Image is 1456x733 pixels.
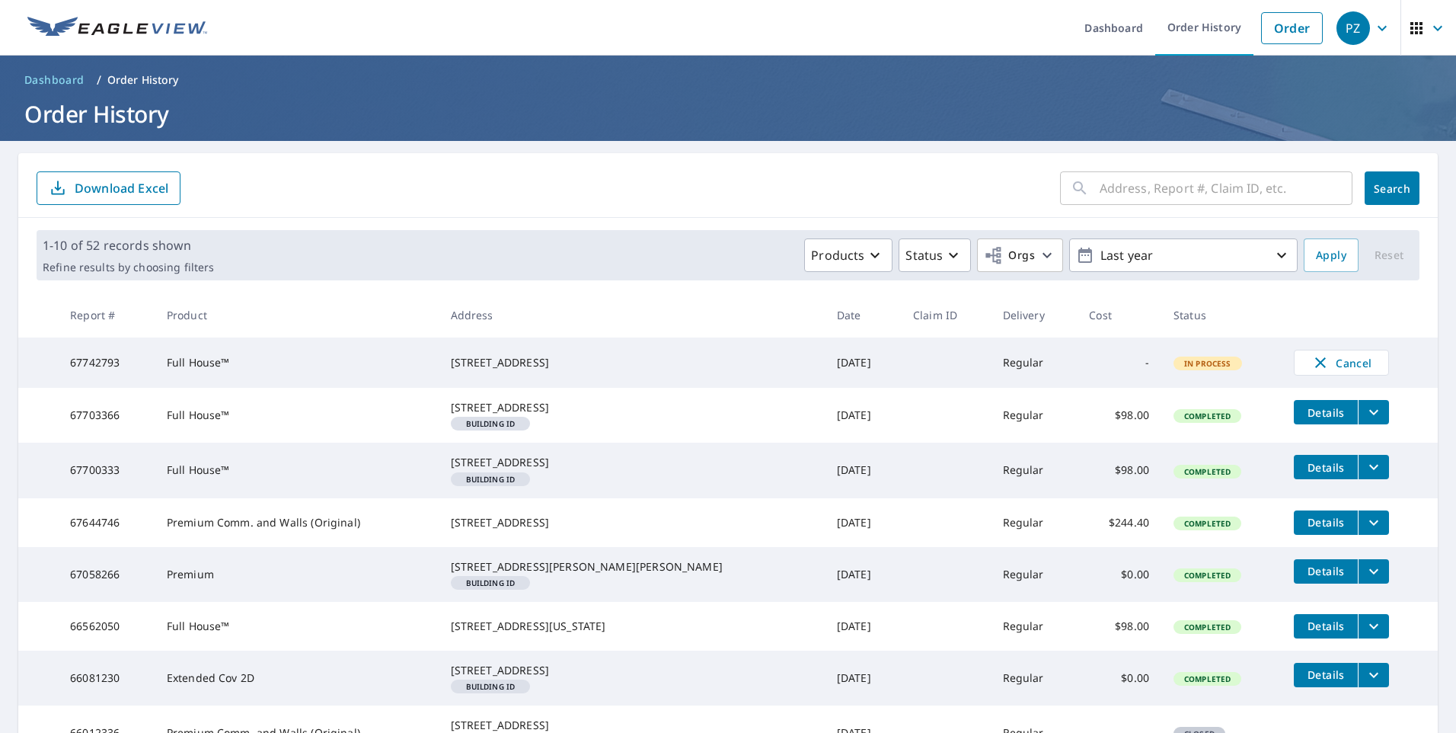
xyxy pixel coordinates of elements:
button: detailsBtn-67700333 [1294,455,1358,479]
h1: Order History [18,98,1438,130]
span: Completed [1175,674,1240,684]
button: filesDropdownBtn-67700333 [1358,455,1389,479]
td: $0.00 [1077,547,1161,602]
span: Completed [1175,570,1240,581]
button: Last year [1069,238,1298,272]
button: filesDropdownBtn-66562050 [1358,614,1389,639]
em: Building ID [466,579,516,587]
span: Cancel [1310,354,1373,372]
span: Details [1303,515,1349,530]
button: filesDropdownBtn-67703366 [1358,400,1389,424]
td: 67700333 [58,443,155,498]
button: detailsBtn-66081230 [1294,663,1358,687]
span: Dashboard [24,72,85,88]
em: Building ID [466,420,516,427]
div: [STREET_ADDRESS] [451,718,813,733]
td: [DATE] [825,602,901,651]
a: Order [1261,12,1323,44]
button: Cancel [1294,350,1389,376]
button: detailsBtn-66562050 [1294,614,1358,639]
button: Search [1365,171,1419,205]
button: Status [899,238,971,272]
th: Status [1161,293,1282,338]
div: [STREET_ADDRESS] [451,663,813,678]
td: - [1077,338,1161,388]
th: Delivery [991,293,1078,338]
th: Address [439,293,825,338]
div: [STREET_ADDRESS][PERSON_NAME][PERSON_NAME] [451,559,813,575]
th: Claim ID [901,293,991,338]
td: 66081230 [58,651,155,706]
td: $98.00 [1077,443,1161,498]
p: Order History [107,72,179,88]
p: Last year [1094,242,1272,269]
span: Completed [1175,466,1240,477]
button: filesDropdownBtn-67058266 [1358,559,1389,584]
th: Cost [1077,293,1161,338]
button: Products [804,238,892,272]
span: Completed [1175,411,1240,421]
td: [DATE] [825,338,901,388]
button: detailsBtn-67644746 [1294,511,1358,535]
td: Full House™ [155,388,439,443]
span: Details [1303,564,1349,578]
td: Regular [991,388,1078,443]
span: Completed [1175,622,1240,632]
button: Orgs [977,238,1063,272]
td: 67703366 [58,388,155,443]
td: Full House™ [155,602,439,651]
div: [STREET_ADDRESS] [451,455,813,470]
button: filesDropdownBtn-67644746 [1358,511,1389,535]
td: Regular [991,338,1078,388]
td: Premium [155,547,439,602]
a: Dashboard [18,68,91,92]
div: [STREET_ADDRESS][US_STATE] [451,619,813,634]
span: Orgs [984,246,1035,265]
button: detailsBtn-67703366 [1294,400,1358,424]
input: Address, Report #, Claim ID, etc. [1100,167,1352,210]
span: Details [1303,405,1349,420]
td: [DATE] [825,388,901,443]
td: Premium Comm. and Walls (Original) [155,498,439,547]
span: Apply [1316,246,1346,265]
img: EV Logo [27,17,207,40]
button: filesDropdownBtn-66081230 [1358,663,1389,687]
span: Details [1303,667,1349,682]
td: Regular [991,602,1078,651]
span: Details [1303,460,1349,475]
td: Regular [991,443,1078,498]
td: $0.00 [1077,651,1161,706]
span: Details [1303,619,1349,633]
div: PZ [1336,11,1370,45]
td: [DATE] [825,443,901,498]
td: Full House™ [155,338,439,388]
td: Regular [991,498,1078,547]
div: [STREET_ADDRESS] [451,355,813,370]
th: Product [155,293,439,338]
td: [DATE] [825,498,901,547]
p: 1-10 of 52 records shown [43,236,214,254]
td: [DATE] [825,547,901,602]
td: $98.00 [1077,602,1161,651]
em: Building ID [466,475,516,483]
td: 67644746 [58,498,155,547]
td: $244.40 [1077,498,1161,547]
button: Download Excel [37,171,180,205]
td: Extended Cov 2D [155,651,439,706]
span: In Process [1175,358,1240,369]
th: Report # [58,293,155,338]
p: Download Excel [75,180,168,197]
td: Full House™ [155,443,439,498]
button: Apply [1304,238,1359,272]
nav: breadcrumb [18,68,1438,92]
em: Building ID [466,683,516,690]
td: 67058266 [58,547,155,602]
td: Regular [991,547,1078,602]
span: Search [1377,181,1407,196]
p: Products [811,246,864,264]
div: [STREET_ADDRESS] [451,515,813,530]
button: detailsBtn-67058266 [1294,559,1358,584]
td: [DATE] [825,651,901,706]
th: Date [825,293,901,338]
p: Refine results by choosing filters [43,261,214,274]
